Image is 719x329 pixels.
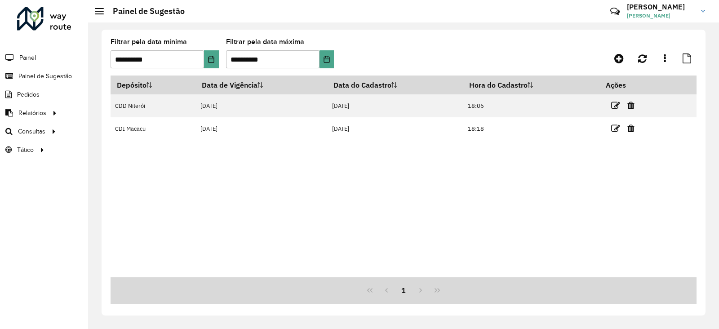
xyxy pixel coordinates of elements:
span: [PERSON_NAME] [627,12,694,20]
a: Editar [611,122,620,134]
span: Painel [19,53,36,62]
a: Excluir [627,99,635,111]
h2: Painel de Sugestão [104,6,185,16]
td: [DATE] [327,94,463,117]
td: 18:18 [463,117,599,140]
td: [DATE] [195,117,327,140]
th: Data do Cadastro [327,76,463,94]
th: Data de Vigência [195,76,327,94]
button: 1 [395,282,412,299]
th: Hora do Cadastro [463,76,599,94]
a: Excluir [627,122,635,134]
th: Depósito [111,76,195,94]
span: Relatórios [18,108,46,118]
td: CDD Niterói [111,94,195,117]
th: Ações [599,76,653,94]
a: Editar [611,99,620,111]
label: Filtrar pela data máxima [226,36,304,47]
span: Pedidos [17,90,40,99]
label: Filtrar pela data mínima [111,36,187,47]
button: Choose Date [204,50,218,68]
td: [DATE] [327,117,463,140]
button: Choose Date [320,50,334,68]
span: Tático [17,145,34,155]
td: CDI Macacu [111,117,195,140]
a: Contato Rápido [605,2,625,21]
span: Consultas [18,127,45,136]
td: [DATE] [195,94,327,117]
h3: [PERSON_NAME] [627,3,694,11]
td: 18:06 [463,94,599,117]
span: Painel de Sugestão [18,71,72,81]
